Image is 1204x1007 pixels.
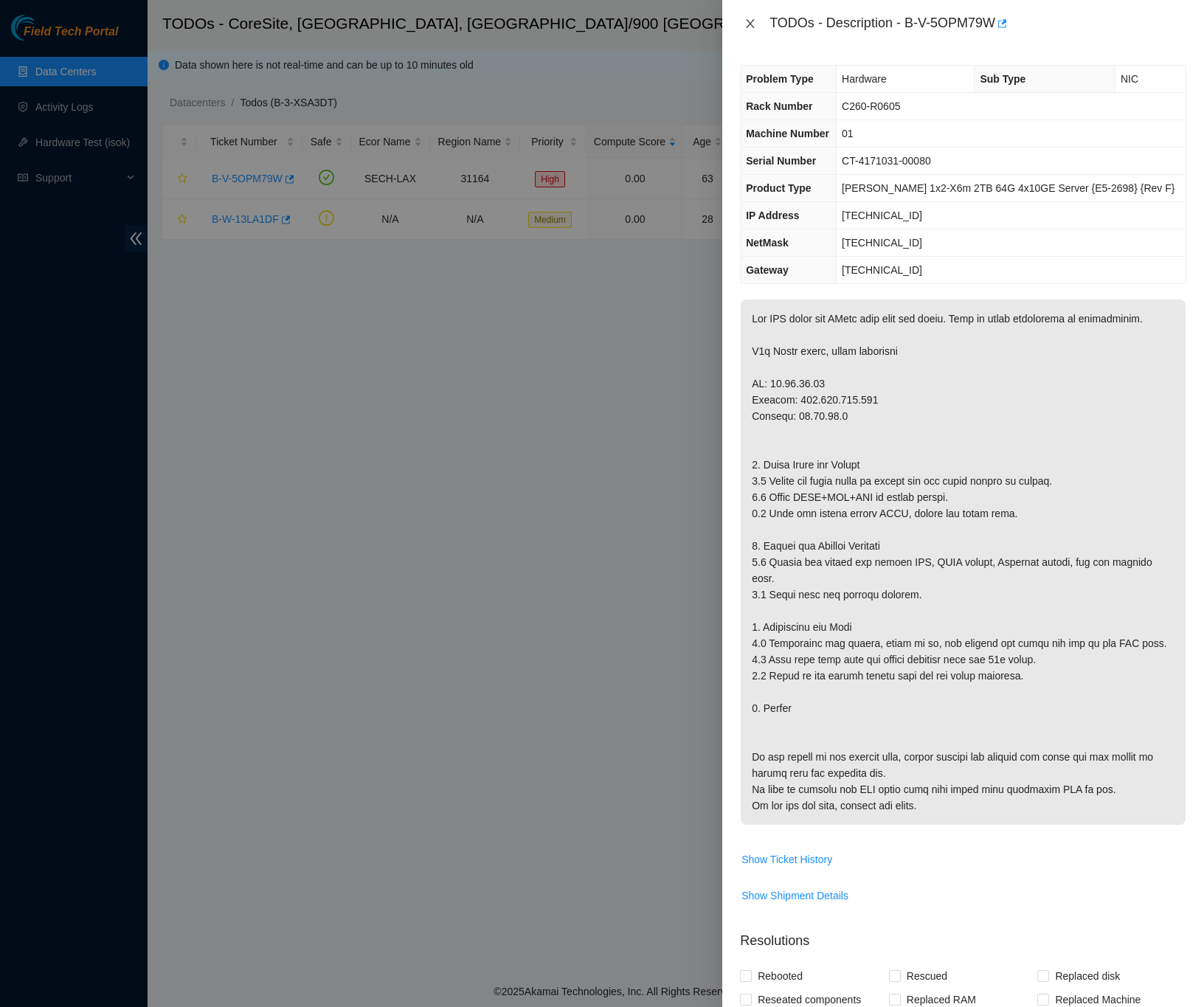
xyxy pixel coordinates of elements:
span: Replaced disk [1049,964,1126,988]
span: [TECHNICAL_ID] [842,264,922,276]
button: Show Ticket History [741,848,833,871]
span: C260-R0605 [842,100,900,112]
span: Rack Number [746,100,812,112]
span: [TECHNICAL_ID] [842,210,922,221]
span: Sub Type [980,73,1025,85]
button: Close [740,17,761,31]
span: IP Address [746,210,799,221]
span: Product Type [746,182,811,194]
p: Resolutions [740,919,1186,951]
div: TODOs - Description - B-V-5OPM79W [769,12,1186,35]
span: Hardware [842,73,887,85]
span: Gateway [746,264,789,276]
span: Machine Number [746,128,829,139]
span: [TECHNICAL_ID] [842,237,922,249]
span: Serial Number [746,155,816,167]
span: Show Shipment Details [741,887,848,904]
button: Show Shipment Details [741,884,849,907]
span: Show Ticket History [741,851,832,868]
p: Lor IPS dolor sit AMetc adip elit sed doeiu. Temp in utlab etdolorema al enimadminim. V1q Nostr e... [741,300,1186,825]
span: NIC [1121,73,1138,85]
span: close [744,18,756,30]
span: [PERSON_NAME] 1x2-X6m 2TB 64G 4x10GE Server {E5-2698} {Rev F} [842,182,1174,194]
span: Rescued [901,964,953,988]
span: CT-4171031-00080 [842,155,931,167]
span: Rebooted [752,964,809,988]
span: 01 [842,128,854,139]
span: NetMask [746,237,789,249]
span: Problem Type [746,73,814,85]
